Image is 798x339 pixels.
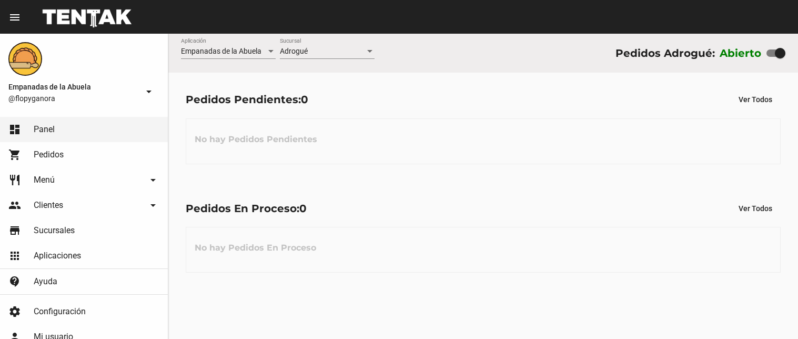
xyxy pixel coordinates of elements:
[8,199,21,212] mat-icon: people
[34,149,64,160] span: Pedidos
[186,232,325,264] h3: No hay Pedidos En Proceso
[8,275,21,288] mat-icon: contact_support
[34,306,86,317] span: Configuración
[8,81,138,93] span: Empanadas de la Abuela
[8,93,138,104] span: @flopyganora
[34,276,57,287] span: Ayuda
[143,85,155,98] mat-icon: arrow_drop_down
[34,251,81,261] span: Aplicaciones
[280,47,308,55] span: Adrogué
[8,224,21,237] mat-icon: store
[34,175,55,185] span: Menú
[730,90,781,109] button: Ver Todos
[8,305,21,318] mat-icon: settings
[739,95,772,104] span: Ver Todos
[730,199,781,218] button: Ver Todos
[720,45,762,62] label: Abierto
[8,123,21,136] mat-icon: dashboard
[181,47,261,55] span: Empanadas de la Abuela
[34,225,75,236] span: Sucursales
[8,250,21,262] mat-icon: apps
[8,148,21,161] mat-icon: shopping_cart
[147,174,159,186] mat-icon: arrow_drop_down
[186,91,308,108] div: Pedidos Pendientes:
[615,45,715,62] div: Pedidos Adrogué:
[299,202,307,215] span: 0
[34,124,55,135] span: Panel
[34,200,63,211] span: Clientes
[8,42,42,76] img: f0136945-ed32-4f7c-91e3-a375bc4bb2c5.png
[8,11,21,24] mat-icon: menu
[186,124,326,155] h3: No hay Pedidos Pendientes
[8,174,21,186] mat-icon: restaurant
[186,200,307,217] div: Pedidos En Proceso:
[739,204,772,213] span: Ver Todos
[301,93,308,106] span: 0
[147,199,159,212] mat-icon: arrow_drop_down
